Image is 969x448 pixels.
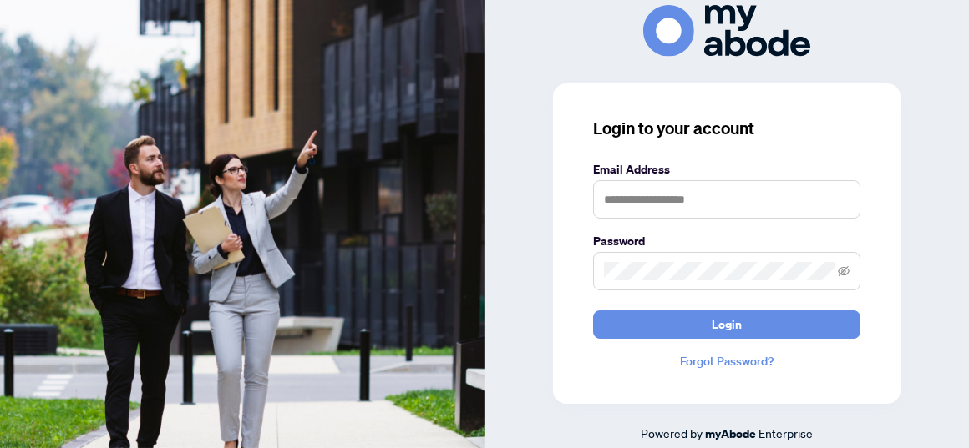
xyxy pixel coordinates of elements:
[705,425,756,443] a: myAbode
[593,232,860,250] label: Password
[593,310,860,339] button: Login
[838,265,850,277] span: eye-invisible
[593,352,860,370] a: Forgot Password?
[643,5,810,56] img: ma-logo
[758,425,813,440] span: Enterprise
[593,117,860,140] h3: Login to your account
[712,311,742,338] span: Login
[593,160,860,179] label: Email Address
[641,425,703,440] span: Powered by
